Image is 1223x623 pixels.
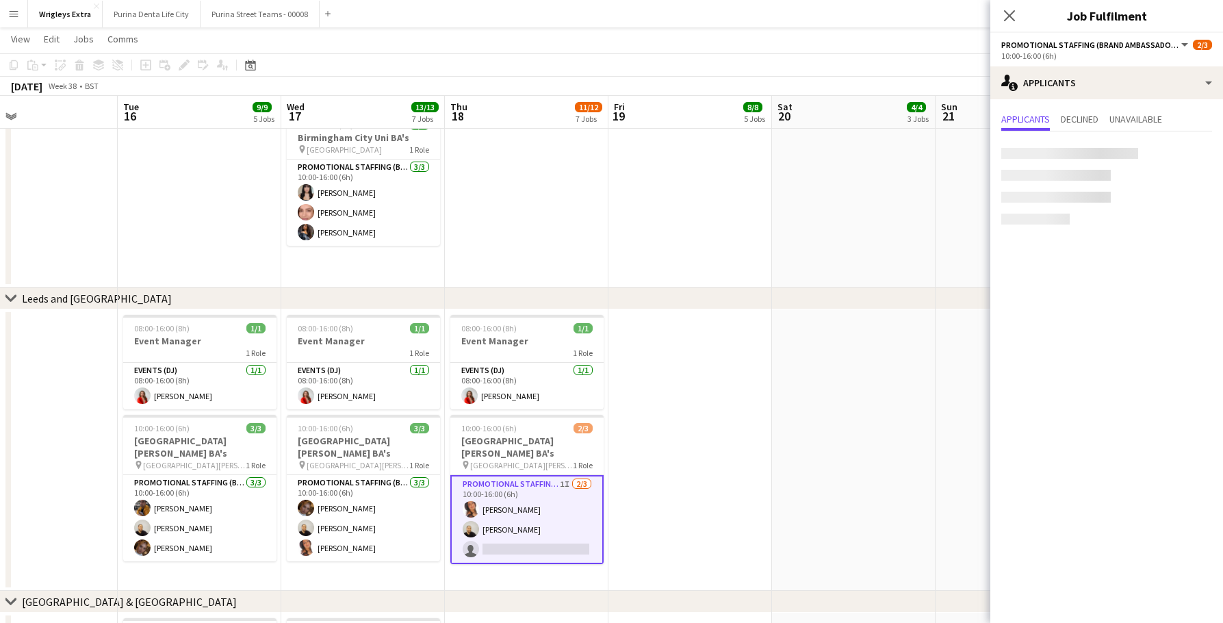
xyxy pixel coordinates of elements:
span: 1 Role [246,460,266,470]
span: 1 Role [573,460,593,470]
span: 1 Role [573,348,593,358]
span: 08:00-16:00 (8h) [461,323,517,333]
a: View [5,30,36,48]
span: 1 Role [246,348,266,358]
button: Purina Street Teams - 00008 [201,1,320,27]
span: 19 [612,108,625,124]
span: 1 Role [409,144,429,155]
div: 7 Jobs [412,114,438,124]
span: 1/1 [246,323,266,333]
div: 7 Jobs [576,114,602,124]
span: 10:00-16:00 (6h) [461,423,517,433]
div: 3 Jobs [907,114,929,124]
app-job-card: 10:00-16:00 (6h)3/3[GEOGRAPHIC_DATA][PERSON_NAME] BA's [GEOGRAPHIC_DATA][PERSON_NAME] BA's1 RoleP... [123,415,276,561]
span: 10:00-16:00 (6h) [134,423,190,433]
div: BST [85,81,99,91]
div: Leeds and [GEOGRAPHIC_DATA] [22,292,172,305]
span: Declined [1061,114,1098,124]
app-card-role: Promotional Staffing (Brand Ambassadors)3/310:00-16:00 (6h)[PERSON_NAME][PERSON_NAME][PERSON_NAME] [287,160,440,246]
span: 20 [775,108,793,124]
span: 1 Role [409,348,429,358]
h3: Birmingham City Uni BA's [287,131,440,144]
a: Comms [102,30,144,48]
span: 9/9 [253,102,272,112]
app-card-role: Events (DJ)1/108:00-16:00 (8h)[PERSON_NAME] [123,363,276,409]
div: [DATE] [11,79,42,93]
span: Unavailable [1109,114,1162,124]
span: Week 38 [45,81,79,91]
span: 1 Role [409,460,429,470]
span: 3/3 [410,423,429,433]
span: [GEOGRAPHIC_DATA][PERSON_NAME] BA's [470,460,573,470]
span: Tue [123,101,139,113]
h3: [GEOGRAPHIC_DATA][PERSON_NAME] BA's [287,435,440,459]
span: [GEOGRAPHIC_DATA][PERSON_NAME] BA's [307,460,409,470]
span: 08:00-16:00 (8h) [298,323,353,333]
a: Jobs [68,30,99,48]
span: 3/3 [246,423,266,433]
span: 1/1 [410,323,429,333]
span: 08:00-16:00 (8h) [134,323,190,333]
span: 2/3 [574,423,593,433]
span: Thu [450,101,467,113]
span: Sun [941,101,957,113]
div: 5 Jobs [744,114,765,124]
app-job-card: 10:00-16:00 (6h)3/3Birmingham City Uni BA's [GEOGRAPHIC_DATA]1 RolePromotional Staffing (Brand Am... [287,112,440,246]
span: 13/13 [411,102,439,112]
span: 16 [121,108,139,124]
span: Promotional Staffing (Brand Ambassadors) [1001,40,1179,50]
span: [GEOGRAPHIC_DATA] [307,144,382,155]
span: 17 [285,108,305,124]
span: 8/8 [743,102,762,112]
span: View [11,33,30,45]
span: 10:00-16:00 (6h) [298,423,353,433]
span: Fri [614,101,625,113]
span: Applicants [1001,114,1050,124]
app-job-card: 10:00-16:00 (6h)2/3[GEOGRAPHIC_DATA][PERSON_NAME] BA's [GEOGRAPHIC_DATA][PERSON_NAME] BA's1 RoleP... [450,415,604,564]
span: Comms [107,33,138,45]
div: 5 Jobs [253,114,274,124]
h3: [GEOGRAPHIC_DATA][PERSON_NAME] BA's [450,435,604,459]
app-card-role: Promotional Staffing (Brand Ambassadors)3/310:00-16:00 (6h)[PERSON_NAME][PERSON_NAME][PERSON_NAME] [123,475,276,561]
span: 18 [448,108,467,124]
div: Applicants [990,66,1223,99]
div: [GEOGRAPHIC_DATA] & [GEOGRAPHIC_DATA] [22,595,237,609]
a: Edit [38,30,65,48]
span: 11/12 [575,102,602,112]
button: Promotional Staffing (Brand Ambassadors) [1001,40,1190,50]
app-job-card: 08:00-16:00 (8h)1/1Event Manager1 RoleEvents (DJ)1/108:00-16:00 (8h)[PERSON_NAME] [123,315,276,409]
span: 4/4 [907,102,926,112]
span: 21 [939,108,957,124]
span: Sat [777,101,793,113]
button: Wrigleys Extra [28,1,103,27]
div: 10:00-16:00 (6h) [1001,51,1212,61]
span: 1/1 [574,323,593,333]
button: Purina Denta Life City [103,1,201,27]
span: [GEOGRAPHIC_DATA][PERSON_NAME] BA's [143,460,246,470]
h3: Event Manager [123,335,276,347]
app-job-card: 10:00-16:00 (6h)3/3[GEOGRAPHIC_DATA][PERSON_NAME] BA's [GEOGRAPHIC_DATA][PERSON_NAME] BA's1 RoleP... [287,415,440,561]
app-card-role: Promotional Staffing (Brand Ambassadors)3/310:00-16:00 (6h)[PERSON_NAME][PERSON_NAME][PERSON_NAME] [287,475,440,561]
app-job-card: 08:00-16:00 (8h)1/1Event Manager1 RoleEvents (DJ)1/108:00-16:00 (8h)[PERSON_NAME] [287,315,440,409]
app-job-card: 08:00-16:00 (8h)1/1Event Manager1 RoleEvents (DJ)1/108:00-16:00 (8h)[PERSON_NAME] [450,315,604,409]
span: Jobs [73,33,94,45]
h3: Event Manager [287,335,440,347]
h3: Job Fulfilment [990,7,1223,25]
h3: Event Manager [450,335,604,347]
app-card-role: Events (DJ)1/108:00-16:00 (8h)[PERSON_NAME] [450,363,604,409]
app-card-role: Events (DJ)1/108:00-16:00 (8h)[PERSON_NAME] [287,363,440,409]
span: Wed [287,101,305,113]
span: 2/3 [1193,40,1212,50]
h3: [GEOGRAPHIC_DATA][PERSON_NAME] BA's [123,435,276,459]
span: Edit [44,33,60,45]
app-card-role: Promotional Staffing (Brand Ambassadors)1I2/310:00-16:00 (6h)[PERSON_NAME][PERSON_NAME] [450,475,604,564]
